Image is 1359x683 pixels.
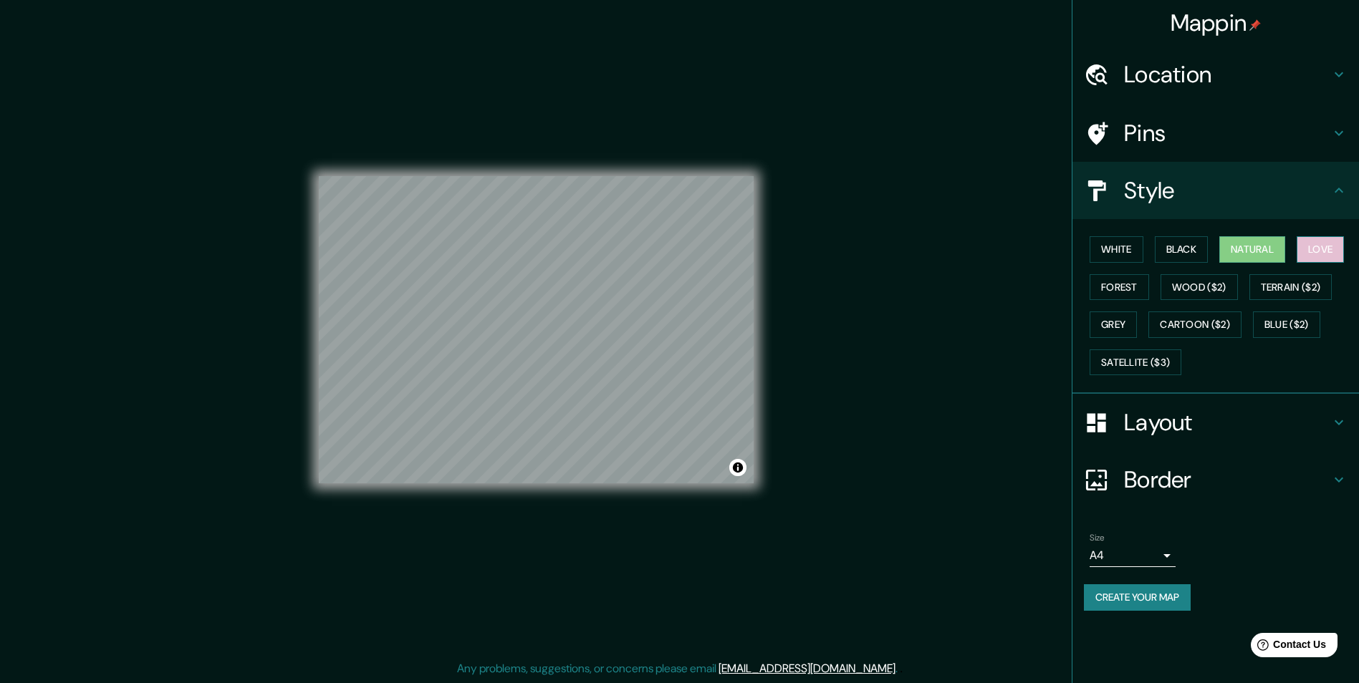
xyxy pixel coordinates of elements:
[1124,119,1330,147] h4: Pins
[1072,162,1359,219] div: Style
[1090,311,1137,338] button: Grey
[1090,236,1143,263] button: White
[1084,584,1191,611] button: Create your map
[1148,311,1242,338] button: Cartoon ($2)
[1124,60,1330,89] h4: Location
[1219,236,1285,263] button: Natural
[1155,236,1209,263] button: Black
[1072,451,1359,508] div: Border
[319,176,754,483] canvas: Map
[1171,9,1262,37] h4: Mappin
[1090,544,1176,567] div: A4
[1072,46,1359,103] div: Location
[457,660,898,677] p: Any problems, suggestions, or concerns please email .
[1231,627,1343,667] iframe: Help widget launcher
[729,459,746,476] button: Toggle attribution
[1161,274,1238,301] button: Wood ($2)
[1124,408,1330,437] h4: Layout
[1124,465,1330,494] h4: Border
[1072,394,1359,451] div: Layout
[1249,274,1332,301] button: Terrain ($2)
[1297,236,1344,263] button: Love
[1249,19,1261,31] img: pin-icon.png
[898,660,900,677] div: .
[1072,105,1359,162] div: Pins
[1090,532,1105,544] label: Size
[1090,274,1149,301] button: Forest
[1090,349,1181,376] button: Satellite ($3)
[1253,311,1320,338] button: Blue ($2)
[719,661,895,676] a: [EMAIL_ADDRESS][DOMAIN_NAME]
[1124,176,1330,205] h4: Style
[900,660,903,677] div: .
